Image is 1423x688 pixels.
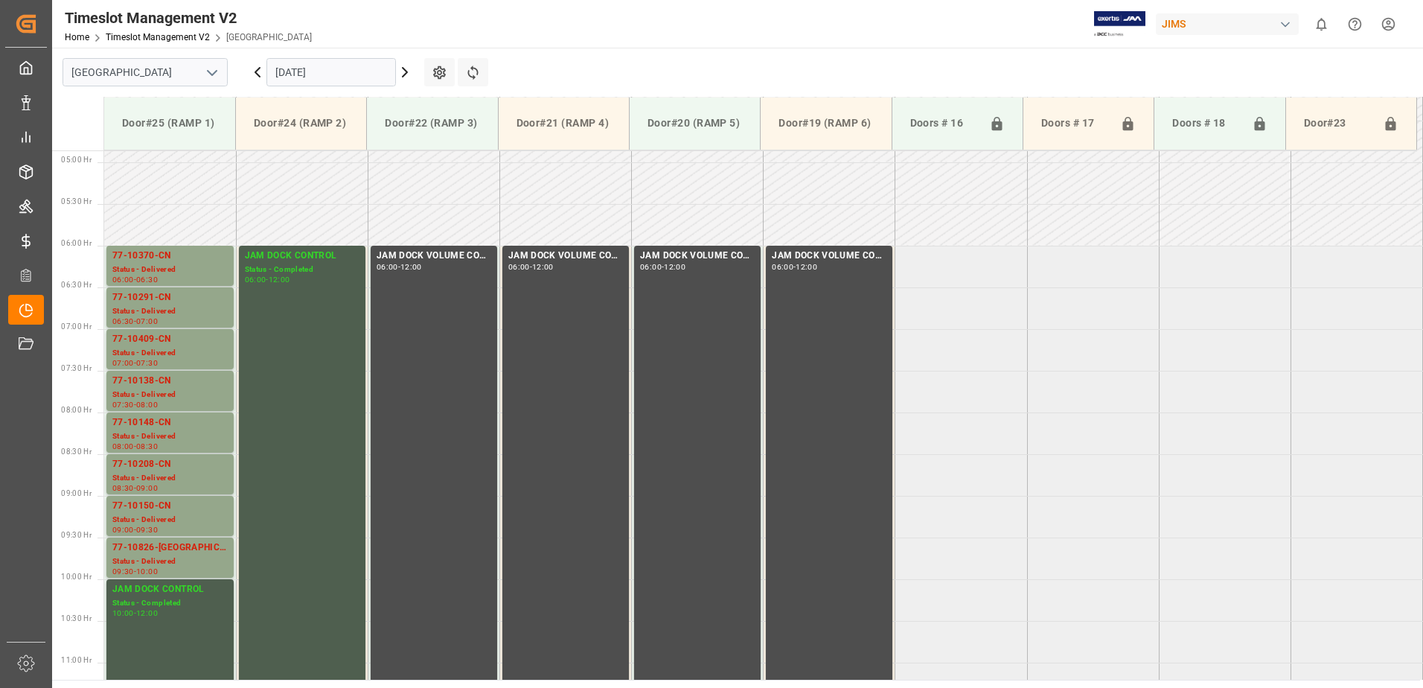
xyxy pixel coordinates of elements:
[266,58,396,86] input: DD.MM.YYYY
[245,276,266,283] div: 06:00
[1298,109,1377,138] div: Door#23
[61,322,92,331] span: 07:00 Hr
[136,568,158,575] div: 10:00
[112,249,228,264] div: 77-10370-CN
[134,485,136,491] div: -
[136,526,158,533] div: 09:30
[200,61,223,84] button: open menu
[377,249,491,264] div: JAM DOCK VOLUME CONTROL
[772,249,886,264] div: JAM DOCK VOLUME CONTROL
[112,541,228,555] div: 77-10826-[GEOGRAPHIC_DATA]
[640,249,755,264] div: JAM DOCK VOLUME CONTROL
[112,305,228,318] div: Status - Delivered
[112,472,228,485] div: Status - Delivered
[112,374,228,389] div: 77-10138-CN
[134,443,136,450] div: -
[1305,7,1338,41] button: show 0 new notifications
[245,249,359,264] div: JAM DOCK CONTROL
[136,443,158,450] div: 08:30
[61,573,92,581] span: 10:00 Hr
[112,610,134,617] div: 10:00
[61,239,92,247] span: 06:00 Hr
[793,264,796,270] div: -
[61,489,92,497] span: 09:00 Hr
[640,264,662,270] div: 06:00
[266,276,268,283] div: -
[134,610,136,617] div: -
[112,568,134,575] div: 09:30
[1338,7,1372,41] button: Help Center
[106,32,210,42] a: Timeslot Management V2
[134,360,136,366] div: -
[112,430,228,443] div: Status - Delivered
[269,276,290,283] div: 12:00
[112,332,228,347] div: 77-10409-CN
[245,264,359,276] div: Status - Completed
[112,360,134,366] div: 07:00
[136,360,158,366] div: 07:30
[377,264,398,270] div: 06:00
[112,264,228,276] div: Status - Delivered
[112,290,228,305] div: 77-10291-CN
[134,276,136,283] div: -
[112,276,134,283] div: 06:00
[63,58,228,86] input: Type to search/select
[772,264,793,270] div: 06:00
[112,582,228,597] div: JAM DOCK CONTROL
[1166,109,1245,138] div: Doors # 18
[136,276,158,283] div: 06:30
[112,514,228,526] div: Status - Delivered
[65,7,312,29] div: Timeslot Management V2
[61,197,92,206] span: 05:30 Hr
[112,555,228,568] div: Status - Delivered
[1156,10,1305,38] button: JIMS
[61,156,92,164] span: 05:00 Hr
[136,610,158,617] div: 12:00
[61,531,92,539] span: 09:30 Hr
[112,401,134,408] div: 07:30
[112,389,228,401] div: Status - Delivered
[61,614,92,622] span: 10:30 Hr
[379,109,485,137] div: Door#22 (RAMP 3)
[65,32,89,42] a: Home
[112,485,134,491] div: 08:30
[904,109,983,138] div: Doors # 16
[400,264,422,270] div: 12:00
[508,264,530,270] div: 06:00
[248,109,354,137] div: Door#24 (RAMP 2)
[642,109,748,137] div: Door#20 (RAMP 5)
[136,401,158,408] div: 08:00
[112,597,228,610] div: Status - Completed
[134,318,136,325] div: -
[134,401,136,408] div: -
[112,443,134,450] div: 08:00
[530,264,532,270] div: -
[136,318,158,325] div: 07:00
[112,499,228,514] div: 77-10150-CN
[61,656,92,664] span: 11:00 Hr
[61,447,92,456] span: 08:30 Hr
[796,264,817,270] div: 12:00
[134,568,136,575] div: -
[112,526,134,533] div: 09:00
[116,109,223,137] div: Door#25 (RAMP 1)
[134,526,136,533] div: -
[61,406,92,414] span: 08:00 Hr
[508,249,623,264] div: JAM DOCK VOLUME CONTROL
[773,109,879,137] div: Door#19 (RAMP 6)
[112,347,228,360] div: Status - Delivered
[532,264,554,270] div: 12:00
[1035,109,1114,138] div: Doors # 17
[136,485,158,491] div: 09:00
[112,415,228,430] div: 77-10148-CN
[398,264,400,270] div: -
[511,109,617,137] div: Door#21 (RAMP 4)
[112,318,134,325] div: 06:30
[1094,11,1145,37] img: Exertis%20JAM%20-%20Email%20Logo.jpg_1722504956.jpg
[61,281,92,289] span: 06:30 Hr
[112,457,228,472] div: 77-10208-CN
[662,264,664,270] div: -
[1156,13,1299,35] div: JIMS
[664,264,685,270] div: 12:00
[61,364,92,372] span: 07:30 Hr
